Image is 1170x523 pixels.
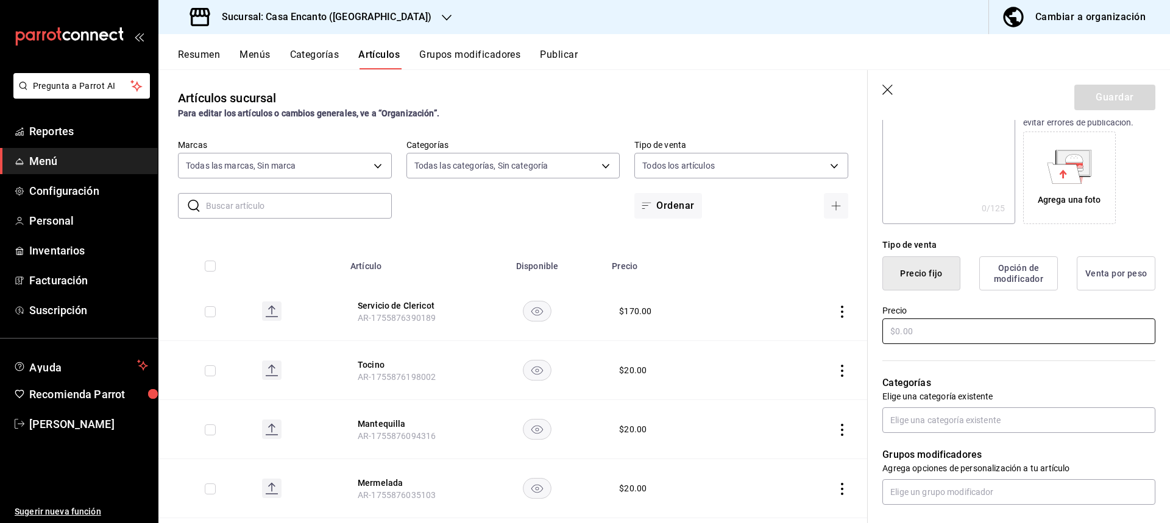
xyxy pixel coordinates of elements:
[29,153,148,169] span: Menú
[982,202,1005,214] div: 0 /125
[406,141,620,149] label: Categorías
[178,89,276,107] div: Artículos sucursal
[882,239,1155,251] div: Tipo de venta
[134,32,144,41] button: open_drawer_menu
[13,73,150,99] button: Pregunta a Parrot AI
[470,243,604,282] th: Disponible
[619,482,647,494] div: $ 20.00
[29,123,148,139] span: Reportes
[358,372,436,382] span: AR-1755876198002
[358,49,400,69] button: Artículos
[186,160,296,172] span: Todas las marcas, Sin marca
[29,183,148,199] span: Configuración
[29,212,148,229] span: Personal
[212,10,432,24] h3: Sucursal: Casa Encanto ([GEOGRAPHIC_DATA])
[634,193,701,219] button: Ordenar
[419,49,520,69] button: Grupos modificadores
[358,313,436,323] span: AR-1755876390189
[619,364,647,376] div: $ 20.00
[882,407,1155,433] input: Elige una categoría existente
[634,141,848,149] label: Tipo de venta
[33,80,131,93] span: Pregunta a Parrot AI
[358,490,436,500] span: AR-1755876035103
[882,462,1155,474] p: Agrega opciones de personalización a tu artículo
[882,390,1155,402] p: Elige una categoría existente
[29,416,148,432] span: [PERSON_NAME]
[29,358,132,373] span: Ayuda
[540,49,578,69] button: Publicar
[1038,194,1101,206] div: Agrega una foto
[343,243,470,282] th: Artículo
[836,424,848,436] button: actions
[604,243,760,282] th: Precio
[29,272,148,289] span: Facturación
[836,483,848,495] button: actions
[882,479,1155,505] input: Elige un grupo modificador
[882,256,960,290] button: Precio fijo
[358,418,455,430] button: edit-product-location
[178,49,220,69] button: Resumen
[882,448,1155,462] p: Grupos modificadores
[882,376,1155,390] p: Categorías
[178,108,439,118] strong: Para editar los artículos o cambios generales, ve a “Organización”.
[29,302,148,318] span: Suscripción
[523,360,551,381] button: availability-product
[619,305,651,317] div: $ 170.00
[882,306,1155,315] label: Precio
[414,160,548,172] span: Todas las categorías, Sin categoría
[358,431,436,441] span: AR-1755876094316
[1035,9,1146,26] div: Cambiar a organización
[523,478,551,499] button: availability-product
[619,423,647,435] div: $ 20.00
[29,386,148,402] span: Recomienda Parrot
[1077,256,1155,290] button: Venta por peso
[358,477,455,489] button: edit-product-location
[9,88,150,101] a: Pregunta a Parrot AI
[29,242,148,259] span: Inventarios
[882,318,1155,344] input: $0.00
[239,49,270,69] button: Menús
[358,300,455,312] button: edit-product-location
[178,49,1170,69] div: navigation tabs
[836,306,848,318] button: actions
[523,301,551,321] button: availability-product
[15,505,148,518] span: Sugerir nueva función
[290,49,339,69] button: Categorías
[206,194,392,218] input: Buscar artículo
[358,359,455,371] button: edit-product-location
[523,419,551,440] button: availability-product
[178,141,392,149] label: Marcas
[1026,135,1113,221] div: Agrega una foto
[642,160,715,172] span: Todos los artículos
[979,256,1058,290] button: Opción de modificador
[836,365,848,377] button: actions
